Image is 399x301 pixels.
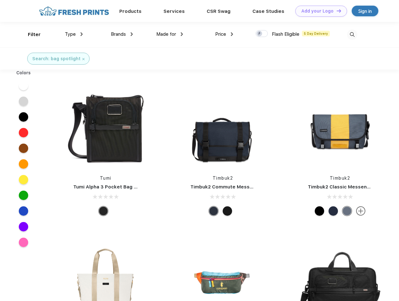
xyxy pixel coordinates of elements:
[131,32,133,36] img: dropdown.png
[215,31,226,37] span: Price
[213,176,233,181] a: Timbuk2
[190,184,274,190] a: Timbuk2 Commute Messenger Bag
[231,32,233,36] img: dropdown.png
[301,8,334,14] div: Add your Logo
[298,85,382,169] img: func=resize&h=266
[223,206,232,216] div: Eco Black
[209,206,218,216] div: Eco Nautical
[330,176,350,181] a: Timbuk2
[80,32,83,36] img: dropdown.png
[65,31,76,37] span: Type
[119,8,142,14] a: Products
[272,31,299,37] span: Flash Eligible
[181,32,183,36] img: dropdown.png
[329,206,338,216] div: Eco Nautical
[356,206,365,216] img: more.svg
[28,31,41,38] div: Filter
[315,206,324,216] div: Eco Black
[111,31,126,37] span: Brands
[337,9,341,13] img: DT
[12,70,36,76] div: Colors
[181,85,264,169] img: func=resize&h=266
[156,31,176,37] span: Made for
[302,31,330,36] span: 5 Day Delivery
[358,8,372,15] div: Sign in
[352,6,378,16] a: Sign in
[100,176,111,181] a: Tumi
[64,85,147,169] img: func=resize&h=266
[73,184,147,190] a: Tumi Alpha 3 Pocket Bag Small
[37,6,111,17] img: fo%20logo%202.webp
[82,58,85,60] img: filter_cancel.svg
[347,29,357,40] img: desktop_search.svg
[308,184,386,190] a: Timbuk2 Classic Messenger Bag
[99,206,108,216] div: Black
[342,206,352,216] div: Eco Lightbeam
[32,55,80,62] div: Search: bag spotlight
